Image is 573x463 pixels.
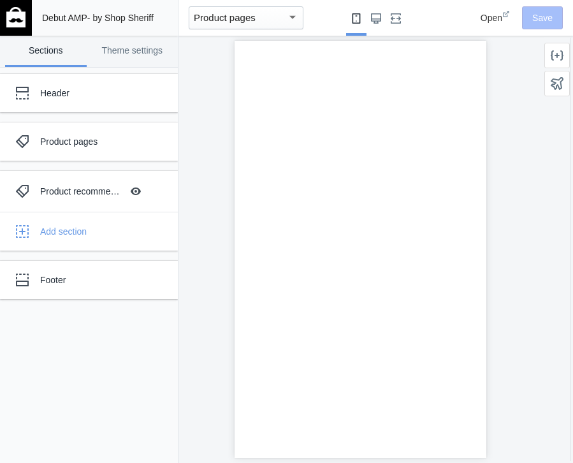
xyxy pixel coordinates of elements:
span: Open [481,13,502,23]
div: Header [40,87,150,99]
a: Theme settings [92,36,173,67]
span: - by Shop Sheriff [87,13,154,23]
div: Product recommendations [40,185,122,198]
div: Product pages [40,135,150,148]
a: Sections [5,36,87,67]
span: Debut AMP [42,13,87,23]
button: Hide [122,177,150,205]
div: Add section [40,225,168,238]
div: Footer [40,274,150,286]
mat-select-trigger: Product pages [194,12,256,23]
img: main-logo_60x60_white.png [6,7,25,27]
